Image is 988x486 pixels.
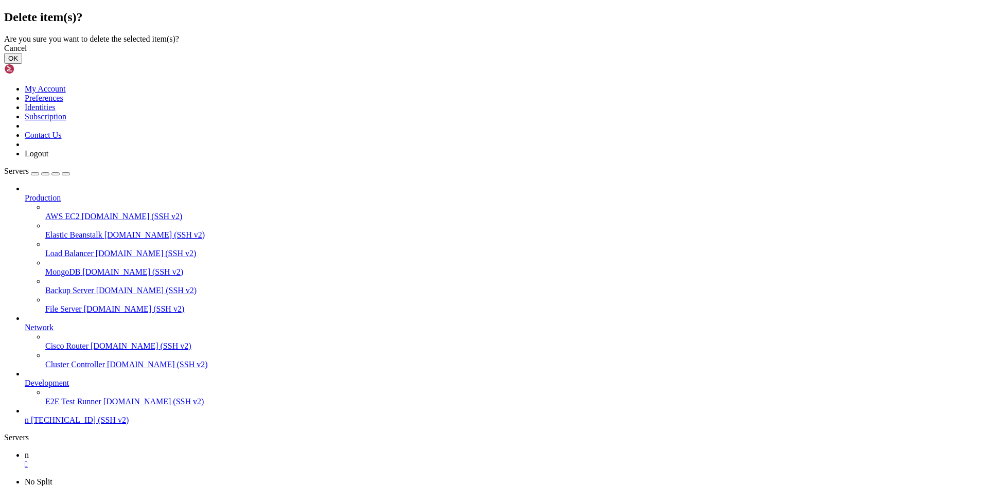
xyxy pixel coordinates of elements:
[25,369,984,406] li: Development
[25,94,63,102] a: Preferences
[45,267,80,276] span: MongoDB
[45,351,984,369] li: Cluster Controller [DOMAIN_NAME] (SSH v2)
[4,64,63,74] img: Shellngn
[45,258,984,277] li: MongoDB [DOMAIN_NAME] (SSH v2)
[25,112,66,121] a: Subscription
[4,144,854,153] x-row: Environment=PATH=/usr/local/sbin:/usr/local/bin:/usr/sbin:/usr/bin:/sbin:/bin:/bin:/usr/local/sbi...
[96,249,197,258] span: [DOMAIN_NAME] (SSH v2)
[4,336,45,345] span: $ pm2 save
[45,267,984,277] a: MongoDB [DOMAIN_NAME] (SSH v2)
[4,53,22,64] button: OK
[25,314,984,369] li: Network
[96,286,197,295] span: [DOMAIN_NAME] (SSH v2)
[25,354,119,362] span: Remove init script via:
[4,34,984,44] div: Are you sure you want to delete the selected item(s)?
[4,188,854,196] x-row: ExecStart=/usr/local/lib/node_modules/pm2/bin/pm2 resurrect
[4,363,99,371] span: $ pm2 unstartup systemd
[45,332,984,351] li: Cisco Router [DOMAIN_NAME] (SSH v2)
[4,39,37,47] span: Template
[45,360,105,369] span: Cluster Controller
[45,341,984,351] a: Cisco Router [DOMAIN_NAME] (SSH v2)
[25,323,54,332] span: Network
[45,295,984,314] li: File Server [DOMAIN_NAME] (SSH v2)
[4,57,854,65] x-row: Description=PM2 process manager
[84,304,185,313] span: [DOMAIN_NAME] (SSH v2)
[25,193,984,203] a: Production
[4,380,25,388] span: [PM2]
[4,389,854,398] x-row: Successfully saved in /root/.pm2/dump.pm2
[4,319,173,327] span: +---------------------------------------+
[4,275,854,284] x-row: [ ]
[4,22,854,30] x-row: Init System found:
[4,135,854,144] x-row: LimitCORE=infinity
[82,301,198,310] span: systemctl enable pm2-root...
[4,354,25,362] span: [PM2]
[25,184,984,314] li: Production
[31,416,129,424] span: [TECHNICAL_ID] (SSH v2)
[4,167,29,175] span: Servers
[4,371,854,380] x-row: root@my-vps:/home/ban-sync-bot# pm2 save
[45,304,82,313] span: File Server
[45,388,984,406] li: E2E Test Runner [DOMAIN_NAME] (SSH v2)
[4,48,854,57] x-row: [Unit]
[45,397,984,406] a: E2E Test Runner [DOMAIN_NAME] (SSH v2)
[25,310,165,318] span: [v] Command successfully executed.
[104,230,205,239] span: [DOMAIN_NAME] (SSH v2)
[4,92,854,100] x-row: [Service]
[4,231,854,240] x-row: WantedBy=[DOMAIN_NAME]
[4,398,854,406] x-row: root@my-vps:/home/ban-sync-bot# logout
[25,460,984,469] div: 
[25,451,984,469] a: n
[107,360,208,369] span: [DOMAIN_NAME] (SSH v2)
[4,389,25,397] span: [PM2]
[4,100,854,109] x-row: Type=forking
[25,131,62,139] a: Contact Us
[4,258,854,266] x-row: /etc/systemd/system/pm2-root.service
[4,284,854,293] x-row: Writing init configuration in /etc/systemd/system/pm2-root.service
[45,221,984,240] li: Elastic Beanstalk [DOMAIN_NAME] (SSH v2)
[4,127,854,135] x-row: LimitNPROC=infinity
[45,230,984,240] a: Elastic Beanstalk [DOMAIN_NAME] (SSH v2)
[99,22,128,30] span: systemd
[4,44,984,53] div: Cancel
[4,65,854,74] x-row: Documentation=[URL][DOMAIN_NAME]
[4,301,854,310] x-row: [-] Executing:
[25,416,29,424] span: n
[4,109,854,118] x-row: User=root
[25,193,61,202] span: Production
[4,328,25,336] span: [PM2]
[25,149,48,158] a: Logout
[25,379,984,388] a: Development
[45,277,984,295] li: Backup Server [DOMAIN_NAME] (SSH v2)
[45,212,80,221] span: AWS EC2
[4,153,854,161] x-row: Environment=PM2_HOME=/root/.pm2
[25,323,984,332] a: Network
[103,397,204,406] span: [DOMAIN_NAME] (SSH v2)
[82,212,183,221] span: [DOMAIN_NAME] (SSH v2)
[4,22,25,30] span: [PM2]
[25,406,984,425] li: n [TECHNICAL_ID] (SSH v2)
[45,341,89,350] span: Cisco Router
[82,267,183,276] span: [DOMAIN_NAME] (SSH v2)
[25,328,173,336] span: Freeze a process list on reboot via:
[4,10,984,24] h2: Delete item(s)?
[8,275,119,283] span: 'systemctl enable pm2-root'
[25,84,66,93] a: My Account
[4,13,854,22] x-row: root@my-vps:/home/ban-sync-bot# pm2 startup
[25,103,56,112] a: Identities
[4,310,25,318] span: [PM2]
[4,293,25,301] span: [PM2]
[45,230,102,239] span: Elastic Beanstalk
[91,341,191,350] span: [DOMAIN_NAME] (SSH v2)
[4,406,8,415] div: (0, 46)
[4,196,854,205] x-row: ExecReload=/usr/local/lib/node_modules/pm2/bin/pm2 reload all
[25,416,984,425] a: n [TECHNICAL_ID] (SSH v2)
[4,284,25,292] span: [PM2]
[4,170,854,179] x-row: Restart=on-failure
[4,205,854,214] x-row: ExecStop=/usr/local/lib/node_modules/pm2/bin/pm2 kill
[25,477,52,486] a: No Split
[45,249,984,258] a: Load Balancer [DOMAIN_NAME] (SSH v2)
[4,293,854,301] x-row: Making script booting at startup...
[4,74,854,83] x-row: After=[DOMAIN_NAME]
[4,223,854,231] x-row: [Install]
